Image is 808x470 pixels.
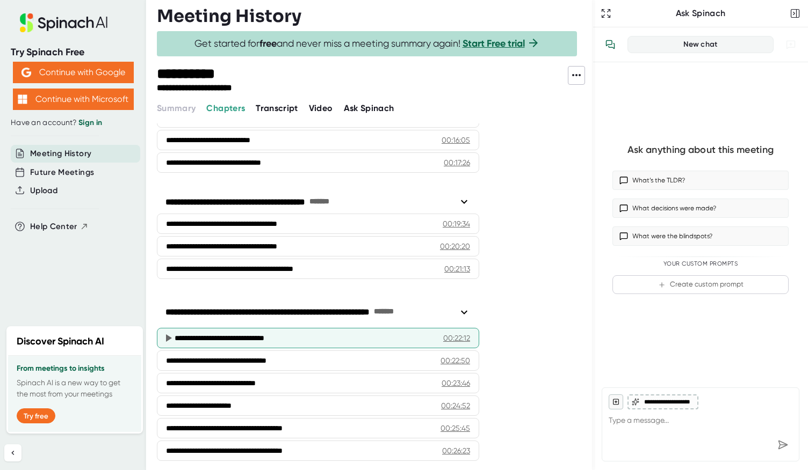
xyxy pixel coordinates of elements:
[444,157,470,168] div: 00:17:26
[614,8,788,19] div: Ask Spinach
[206,103,245,113] span: Chapters
[441,400,470,411] div: 00:24:52
[13,89,134,110] button: Continue with Microsoft
[17,364,133,373] h3: From meetings to insights
[256,102,298,115] button: Transcript
[30,221,89,233] button: Help Center
[442,135,470,145] div: 00:16:05
[441,423,470,434] div: 00:25:45
[157,103,196,113] span: Summary
[773,435,792,454] div: Send message
[442,445,470,456] div: 00:26:23
[463,38,525,49] a: Start Free trial
[4,444,21,461] button: Collapse sidebar
[13,62,134,83] button: Continue with Google
[344,102,394,115] button: Ask Spinach
[17,408,55,423] button: Try free
[21,68,31,77] img: Aehbyd4JwY73AAAAAElFTkSuQmCC
[11,46,135,58] div: Try Spinach Free
[30,148,91,160] button: Meeting History
[612,171,789,190] button: What’s the TLDR?
[443,333,470,343] div: 00:22:12
[440,241,470,252] div: 00:20:20
[157,102,196,115] button: Summary
[11,118,135,128] div: Have an account?
[442,378,470,388] div: 00:23:46
[612,199,789,218] button: What decisions were made?
[627,144,774,156] div: Ask anything about this meeting
[78,118,102,127] a: Sign in
[344,103,394,113] span: Ask Spinach
[612,260,789,268] div: Your Custom Prompts
[443,218,470,229] div: 00:19:34
[598,6,614,21] button: Expand to Ask Spinach page
[17,377,133,400] p: Spinach AI is a new way to get the most from your meetings
[259,38,277,49] b: free
[788,6,803,21] button: Close conversation sidebar
[206,102,245,115] button: Chapters
[612,226,789,246] button: What were the blindspots?
[30,221,77,233] span: Help Center
[157,6,301,26] h3: Meeting History
[30,166,94,179] button: Future Meetings
[600,34,621,55] button: View conversation history
[441,355,470,366] div: 00:22:50
[309,102,333,115] button: Video
[194,38,540,50] span: Get started for and never miss a meeting summary again!
[309,103,333,113] span: Video
[30,185,57,197] button: Upload
[444,263,470,274] div: 00:21:13
[256,103,298,113] span: Transcript
[612,275,789,294] button: Create custom prompt
[634,40,767,49] div: New chat
[17,334,104,349] h2: Discover Spinach AI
